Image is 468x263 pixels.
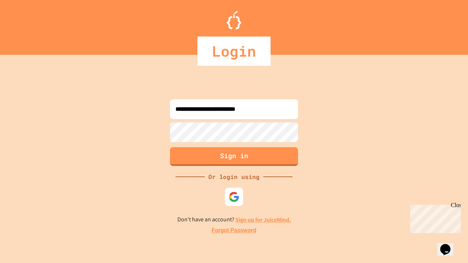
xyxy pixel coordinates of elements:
[437,234,461,256] iframe: chat widget
[407,202,461,233] iframe: chat widget
[229,191,239,202] img: google-icon.svg
[3,3,50,46] div: Chat with us now!Close
[177,215,291,224] p: Don't have an account?
[227,11,241,29] img: Logo.svg
[235,216,291,224] a: Sign up for JuiceMind.
[212,226,256,235] a: Forgot Password
[197,37,271,66] div: Login
[205,172,263,181] div: Or login using
[170,147,298,166] button: Sign in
